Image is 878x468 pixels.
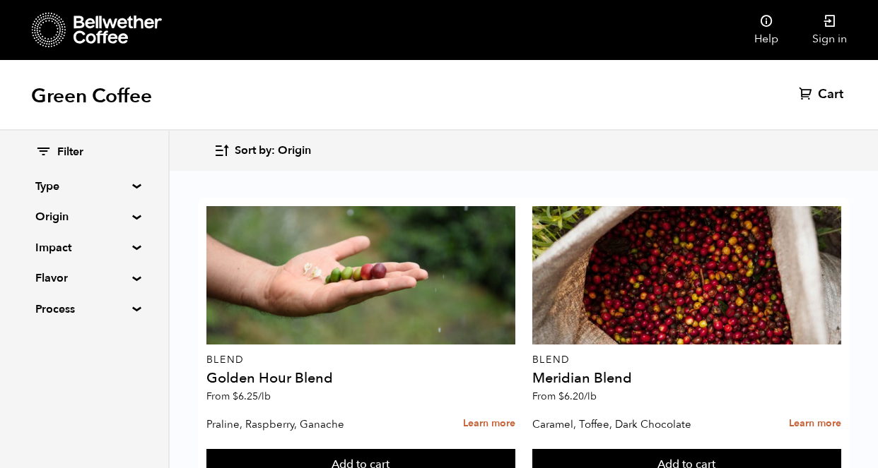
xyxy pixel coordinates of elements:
span: Cart [818,86,843,103]
h4: Meridian Blend [532,371,842,385]
span: /lb [584,390,597,403]
a: Cart [799,86,847,103]
span: Filter [57,145,83,160]
span: From [532,390,597,403]
summary: Process [35,301,133,318]
summary: Type [35,178,133,195]
bdi: 6.25 [233,390,271,403]
span: $ [558,390,564,403]
summary: Flavor [35,270,133,287]
span: $ [233,390,238,403]
button: Sort by: Origin [213,134,311,167]
a: Learn more [463,409,515,439]
a: Learn more [789,409,841,439]
p: Caramel, Toffee, Dark Chocolate [532,414,743,435]
bdi: 6.20 [558,390,597,403]
p: Praline, Raspberry, Ganache [206,414,417,435]
h1: Green Coffee [31,83,152,109]
p: Blend [206,355,516,365]
span: From [206,390,271,403]
p: Blend [532,355,842,365]
span: Sort by: Origin [235,143,311,159]
summary: Impact [35,239,133,256]
summary: Origin [35,208,133,225]
h4: Golden Hour Blend [206,371,516,385]
span: /lb [258,390,271,403]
